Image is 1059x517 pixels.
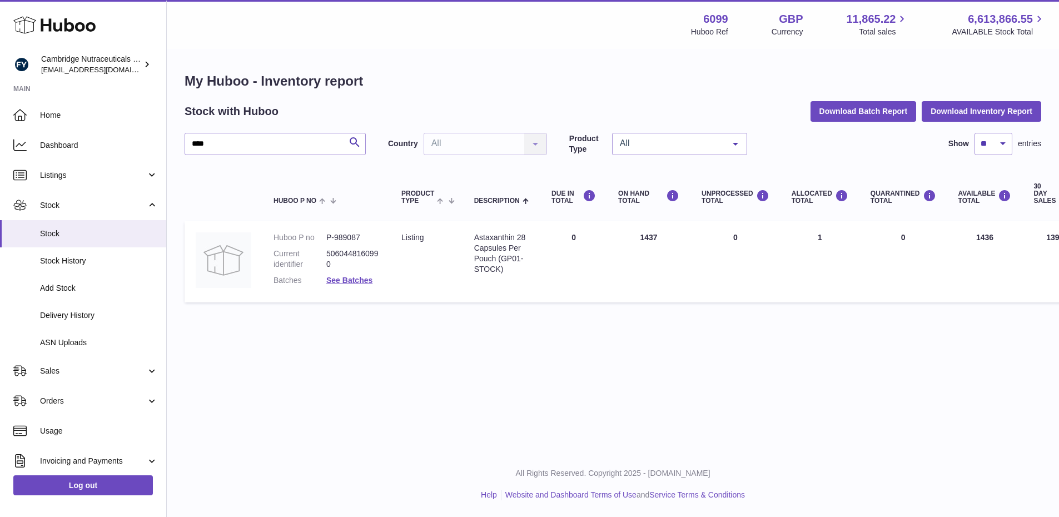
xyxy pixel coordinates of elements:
[952,12,1046,37] a: 6,613,866.55 AVAILABLE Stock Total
[474,232,529,275] div: Astaxanthin 28 Capsules Per Pouch (GP01-STOCK)
[274,197,316,205] span: Huboo P no
[948,138,969,149] label: Show
[40,110,158,121] span: Home
[947,221,1023,302] td: 1436
[40,170,146,181] span: Listings
[540,221,607,302] td: 0
[185,72,1041,90] h1: My Huboo - Inventory report
[901,233,906,242] span: 0
[691,27,728,37] div: Huboo Ref
[40,310,158,321] span: Delivery History
[40,256,158,266] span: Stock History
[958,190,1012,205] div: AVAILABLE Total
[41,65,163,74] span: [EMAIL_ADDRESS][DOMAIN_NAME]
[41,54,141,75] div: Cambridge Nutraceuticals Ltd
[40,456,146,466] span: Invoicing and Payments
[40,140,158,151] span: Dashboard
[388,138,418,149] label: Country
[779,12,803,27] strong: GBP
[780,221,859,302] td: 1
[13,56,30,73] img: huboo@camnutra.com
[185,104,279,119] h2: Stock with Huboo
[176,468,1050,479] p: All Rights Reserved. Copyright 2025 - [DOMAIN_NAME]
[703,12,728,27] strong: 6099
[474,197,520,205] span: Description
[871,190,936,205] div: QUARANTINED Total
[40,366,146,376] span: Sales
[40,283,158,294] span: Add Stock
[618,190,679,205] div: ON HAND Total
[40,337,158,348] span: ASN Uploads
[922,101,1041,121] button: Download Inventory Report
[13,475,153,495] a: Log out
[501,490,745,500] li: and
[551,190,596,205] div: DUE IN TOTAL
[772,27,803,37] div: Currency
[846,12,908,37] a: 11,865.22 Total sales
[952,27,1046,37] span: AVAILABLE Stock Total
[274,275,326,286] dt: Batches
[968,12,1033,27] span: 6,613,866.55
[326,248,379,270] dd: 5060448160990
[649,490,745,499] a: Service Terms & Conditions
[401,233,424,242] span: listing
[401,190,434,205] span: Product Type
[505,490,637,499] a: Website and Dashboard Terms of Use
[326,276,372,285] a: See Batches
[690,221,780,302] td: 0
[40,426,158,436] span: Usage
[40,228,158,239] span: Stock
[846,12,896,27] span: 11,865.22
[274,232,326,243] dt: Huboo P no
[569,133,606,155] label: Product Type
[1018,138,1041,149] span: entries
[702,190,769,205] div: UNPROCESSED Total
[40,396,146,406] span: Orders
[40,200,146,211] span: Stock
[792,190,848,205] div: ALLOCATED Total
[196,232,251,288] img: product image
[859,27,908,37] span: Total sales
[326,232,379,243] dd: P-989087
[607,221,690,302] td: 1437
[811,101,917,121] button: Download Batch Report
[274,248,326,270] dt: Current identifier
[617,138,724,149] span: All
[481,490,497,499] a: Help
